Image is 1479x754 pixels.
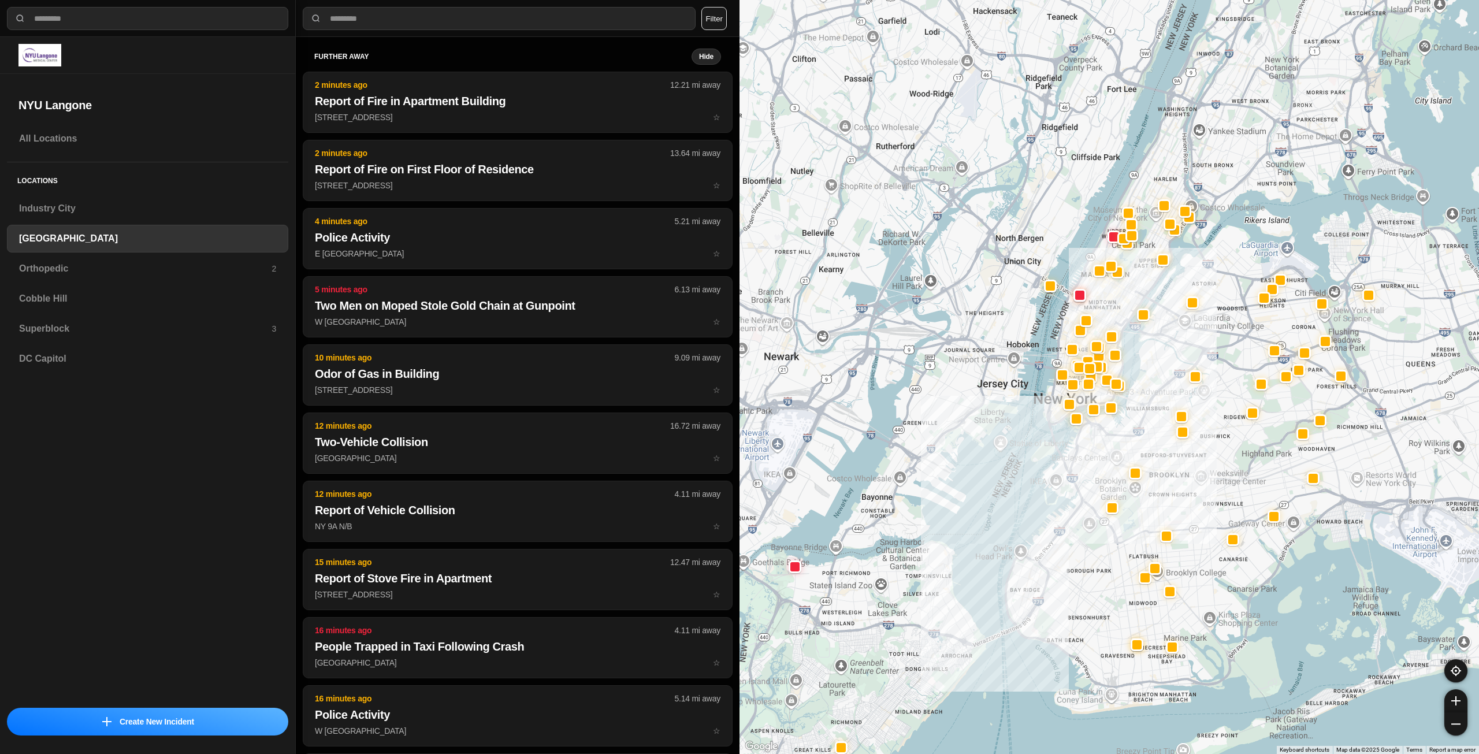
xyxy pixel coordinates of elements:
[303,589,733,599] a: 15 minutes ago12.47 mi awayReport of Stove Fire in Apartment[STREET_ADDRESS]star
[7,195,288,222] a: Industry City
[713,113,720,122] span: star
[19,232,276,246] h3: [GEOGRAPHIC_DATA]
[303,208,733,269] button: 4 minutes ago5.21 mi awayPolice ActivityE [GEOGRAPHIC_DATA]star
[19,352,276,366] h3: DC Capitol
[315,589,720,600] p: [STREET_ADDRESS]
[1444,689,1467,712] button: zoom-in
[692,49,721,65] button: Hide
[303,658,733,667] a: 16 minutes ago4.11 mi awayPeople Trapped in Taxi Following Crash[GEOGRAPHIC_DATA]star
[18,97,277,113] h2: NYU Langone
[303,140,733,201] button: 2 minutes ago13.64 mi awayReport of Fire on First Floor of Residence[STREET_ADDRESS]star
[315,248,720,259] p: E [GEOGRAPHIC_DATA]
[7,255,288,283] a: Orthopedic2
[315,420,670,432] p: 12 minutes ago
[19,292,276,306] h3: Cobble Hill
[1451,666,1461,676] img: recenter
[675,488,720,500] p: 4.11 mi away
[1444,712,1467,736] button: zoom-out
[315,384,720,396] p: [STREET_ADDRESS]
[315,488,675,500] p: 12 minutes ago
[7,125,288,153] a: All Locations
[713,317,720,326] span: star
[713,454,720,463] span: star
[713,658,720,667] span: star
[315,556,670,568] p: 15 minutes ago
[303,248,733,258] a: 4 minutes ago5.21 mi awayPolice ActivityE [GEOGRAPHIC_DATA]star
[315,79,670,91] p: 2 minutes ago
[303,481,733,542] button: 12 minutes ago4.11 mi awayReport of Vehicle CollisionNY 9A N/Bstar
[303,685,733,746] button: 16 minutes ago5.14 mi awayPolice ActivityW [GEOGRAPHIC_DATA]star
[670,556,720,568] p: 12.47 mi away
[1451,719,1461,729] img: zoom-out
[675,352,720,363] p: 9.09 mi away
[315,352,675,363] p: 10 minutes ago
[303,453,733,463] a: 12 minutes ago16.72 mi awayTwo-Vehicle Collision[GEOGRAPHIC_DATA]star
[742,739,781,754] a: Open this area in Google Maps (opens a new window)
[675,625,720,636] p: 4.11 mi away
[272,323,276,335] p: 3
[19,322,272,336] h3: Superblock
[7,225,288,252] a: [GEOGRAPHIC_DATA]
[303,549,733,610] button: 15 minutes ago12.47 mi awayReport of Stove Fire in Apartment[STREET_ADDRESS]star
[713,385,720,395] span: star
[670,79,720,91] p: 12.21 mi away
[742,739,781,754] img: Google
[315,502,720,518] h2: Report of Vehicle Collision
[713,181,720,190] span: star
[675,216,720,227] p: 5.21 mi away
[7,708,288,736] button: iconCreate New Incident
[303,385,733,395] a: 10 minutes ago9.09 mi awayOdor of Gas in Building[STREET_ADDRESS]star
[675,284,720,295] p: 6.13 mi away
[303,180,733,190] a: 2 minutes ago13.64 mi awayReport of Fire on First Floor of Residence[STREET_ADDRESS]star
[315,229,720,246] h2: Police Activity
[314,52,692,61] h5: further away
[303,413,733,474] button: 12 minutes ago16.72 mi awayTwo-Vehicle Collision[GEOGRAPHIC_DATA]star
[120,716,194,727] p: Create New Incident
[303,276,733,337] button: 5 minutes ago6.13 mi awayTwo Men on Moped Stole Gold Chain at GunpointW [GEOGRAPHIC_DATA]star
[315,521,720,532] p: NY 9A N/B
[315,707,720,723] h2: Police Activity
[315,112,720,123] p: [STREET_ADDRESS]
[1451,696,1461,705] img: zoom-in
[315,161,720,177] h2: Report of Fire on First Floor of Residence
[303,344,733,406] button: 10 minutes ago9.09 mi awayOdor of Gas in Building[STREET_ADDRESS]star
[303,521,733,531] a: 12 minutes ago4.11 mi awayReport of Vehicle CollisionNY 9A N/Bstar
[1280,746,1329,754] button: Keyboard shortcuts
[19,262,272,276] h3: Orthopedic
[315,625,675,636] p: 16 minutes ago
[315,638,720,655] h2: People Trapped in Taxi Following Crash
[315,316,720,328] p: W [GEOGRAPHIC_DATA]
[315,570,720,586] h2: Report of Stove Fire in Apartment
[315,366,720,382] h2: Odor of Gas in Building
[699,52,714,61] small: Hide
[1336,746,1399,753] span: Map data ©2025 Google
[670,420,720,432] p: 16.72 mi away
[315,434,720,450] h2: Two-Vehicle Collision
[315,284,675,295] p: 5 minutes ago
[18,44,61,66] img: logo
[315,693,675,704] p: 16 minutes ago
[7,315,288,343] a: Superblock3
[713,590,720,599] span: star
[315,147,670,159] p: 2 minutes ago
[675,693,720,704] p: 5.14 mi away
[7,345,288,373] a: DC Capitol
[713,249,720,258] span: star
[303,317,733,326] a: 5 minutes ago6.13 mi awayTwo Men on Moped Stole Gold Chain at GunpointW [GEOGRAPHIC_DATA]star
[303,617,733,678] button: 16 minutes ago4.11 mi awayPeople Trapped in Taxi Following Crash[GEOGRAPHIC_DATA]star
[7,285,288,313] a: Cobble Hill
[303,72,733,133] button: 2 minutes ago12.21 mi awayReport of Fire in Apartment Building[STREET_ADDRESS]star
[315,180,720,191] p: [STREET_ADDRESS]
[303,112,733,122] a: 2 minutes ago12.21 mi awayReport of Fire in Apartment Building[STREET_ADDRESS]star
[272,263,276,274] p: 2
[310,13,322,24] img: search
[670,147,720,159] p: 13.64 mi away
[315,452,720,464] p: [GEOGRAPHIC_DATA]
[713,726,720,736] span: star
[315,725,720,737] p: W [GEOGRAPHIC_DATA]
[713,522,720,531] span: star
[315,93,720,109] h2: Report of Fire in Apartment Building
[303,726,733,736] a: 16 minutes ago5.14 mi awayPolice ActivityW [GEOGRAPHIC_DATA]star
[19,132,276,146] h3: All Locations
